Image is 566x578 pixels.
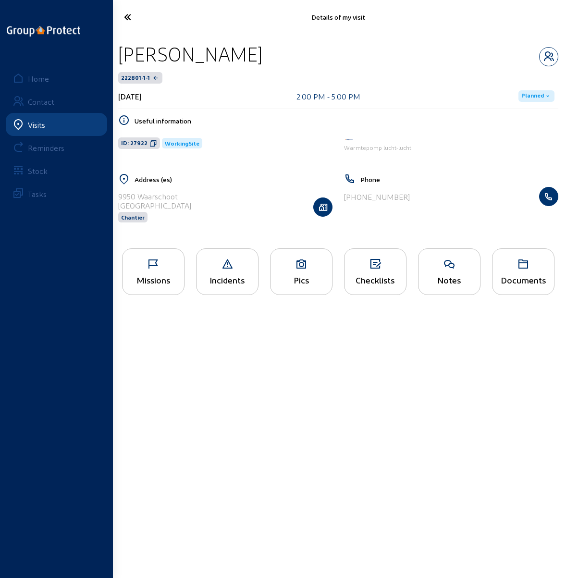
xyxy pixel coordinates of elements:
div: Missions [123,275,184,285]
a: Contact [6,90,107,113]
div: 2:00 PM - 5:00 PM [296,92,360,101]
img: Energy Protect HVAC [344,138,354,141]
a: Home [6,67,107,90]
div: Visits [28,120,45,129]
a: Tasks [6,182,107,205]
div: Home [28,74,49,83]
span: 222801-1-1 [121,74,150,82]
span: Planned [521,92,544,100]
div: [PHONE_NUMBER] [344,192,410,201]
a: Stock [6,159,107,182]
div: 9950 Waarschoot [118,192,191,201]
h5: Phone [360,175,558,184]
div: [DATE] [118,92,142,101]
div: Contact [28,97,54,106]
a: Reminders [6,136,107,159]
div: Pics [271,275,332,285]
h5: Address (es) [135,175,332,184]
span: ID: 27922 [121,139,148,147]
div: Notes [418,275,480,285]
div: Incidents [197,275,258,285]
div: Reminders [28,143,64,152]
img: logo-oneline.png [7,26,80,37]
div: Documents [492,275,554,285]
span: WorkingSite [165,140,199,147]
div: Checklists [345,275,406,285]
span: Warmtepomp lucht-lucht [344,144,411,151]
div: Tasks [28,189,47,198]
span: Chantier [121,214,145,221]
h5: Useful information [135,117,558,125]
div: [PERSON_NAME] [118,42,262,66]
div: [GEOGRAPHIC_DATA] [118,201,191,210]
div: Details of my visit [186,13,490,21]
div: Stock [28,166,48,175]
a: Visits [6,113,107,136]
